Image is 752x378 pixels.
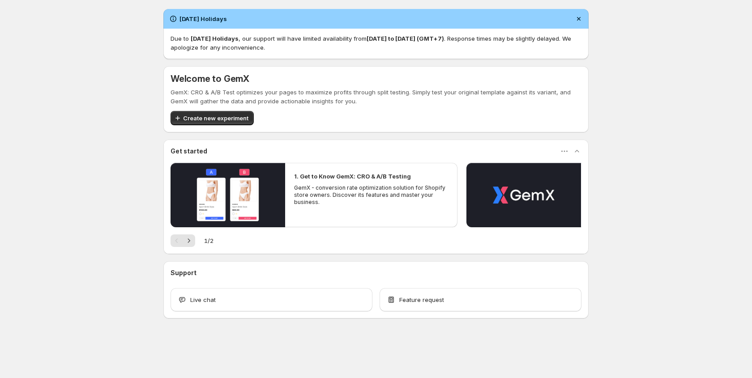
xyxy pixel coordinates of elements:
button: Next [183,234,195,247]
button: Play video [466,163,581,227]
h2: 1. Get to Know GemX: CRO & A/B Testing [294,172,411,181]
h3: Get started [171,147,207,156]
h2: [DATE] Holidays [179,14,227,23]
p: GemX: CRO & A/B Test optimizes your pages to maximize profits through split testing. Simply test ... [171,88,581,106]
button: Play video [171,163,285,227]
span: Feature request [399,295,444,304]
span: 1 / 2 [204,236,214,245]
button: Dismiss notification [573,13,585,25]
span: Live chat [190,295,216,304]
button: Create new experiment [171,111,254,125]
h3: Support [171,268,197,277]
span: Create new experiment [183,114,248,123]
strong: [DATE] Holidays [191,35,239,42]
h5: Welcome to GemX [171,73,249,84]
nav: Pagination [171,234,195,247]
p: Due to , our support will have limited availability from . Response times may be slightly delayed... [171,34,581,52]
p: GemX - conversion rate optimization solution for Shopify store owners. Discover its features and ... [294,184,448,206]
strong: [DATE] to [DATE] (GMT+7) [367,35,444,42]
